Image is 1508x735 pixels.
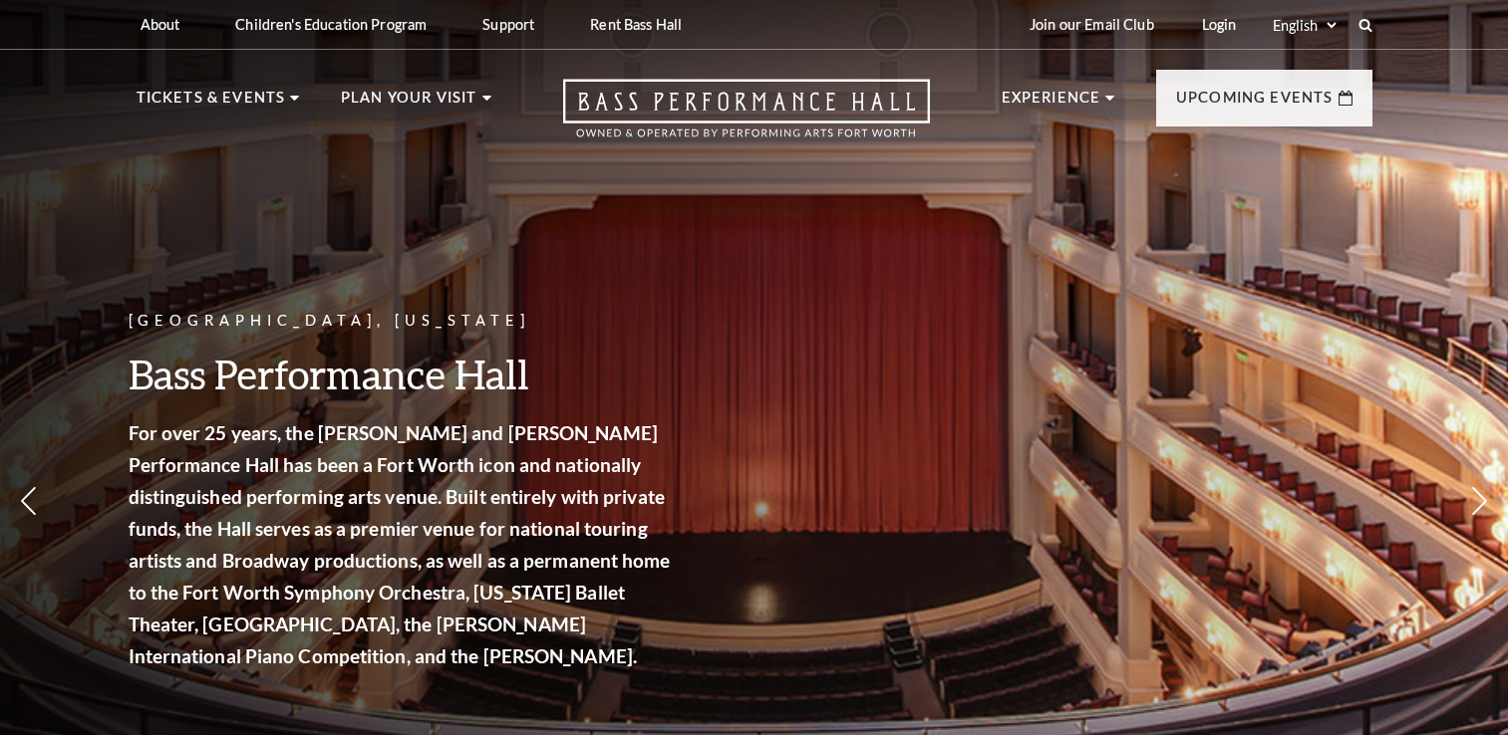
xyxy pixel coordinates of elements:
p: Tickets & Events [137,86,286,122]
p: About [141,16,180,33]
p: Support [482,16,534,33]
p: Rent Bass Hall [590,16,682,33]
p: Children's Education Program [235,16,427,33]
p: Upcoming Events [1176,86,1334,122]
p: [GEOGRAPHIC_DATA], [US_STATE] [129,309,677,334]
p: Experience [1002,86,1101,122]
p: Plan Your Visit [341,86,477,122]
strong: For over 25 years, the [PERSON_NAME] and [PERSON_NAME] Performance Hall has been a Fort Worth ico... [129,421,671,667]
select: Select: [1269,16,1340,35]
h3: Bass Performance Hall [129,349,677,399]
